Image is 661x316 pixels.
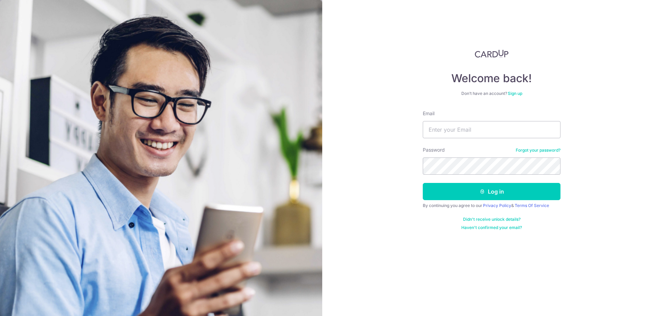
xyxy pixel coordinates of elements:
label: Password [423,146,445,153]
h4: Welcome back! [423,72,560,85]
a: Didn't receive unlock details? [463,217,521,222]
img: CardUp Logo [475,50,508,58]
input: Enter your Email [423,121,560,138]
button: Log in [423,183,560,200]
div: By continuing you agree to our & [423,203,560,208]
a: Haven't confirmed your email? [461,225,522,230]
a: Privacy Policy [483,203,511,208]
label: Email [423,110,434,117]
a: Terms Of Service [515,203,549,208]
a: Forgot your password? [516,148,560,153]
div: Don’t have an account? [423,91,560,96]
a: Sign up [508,91,522,96]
